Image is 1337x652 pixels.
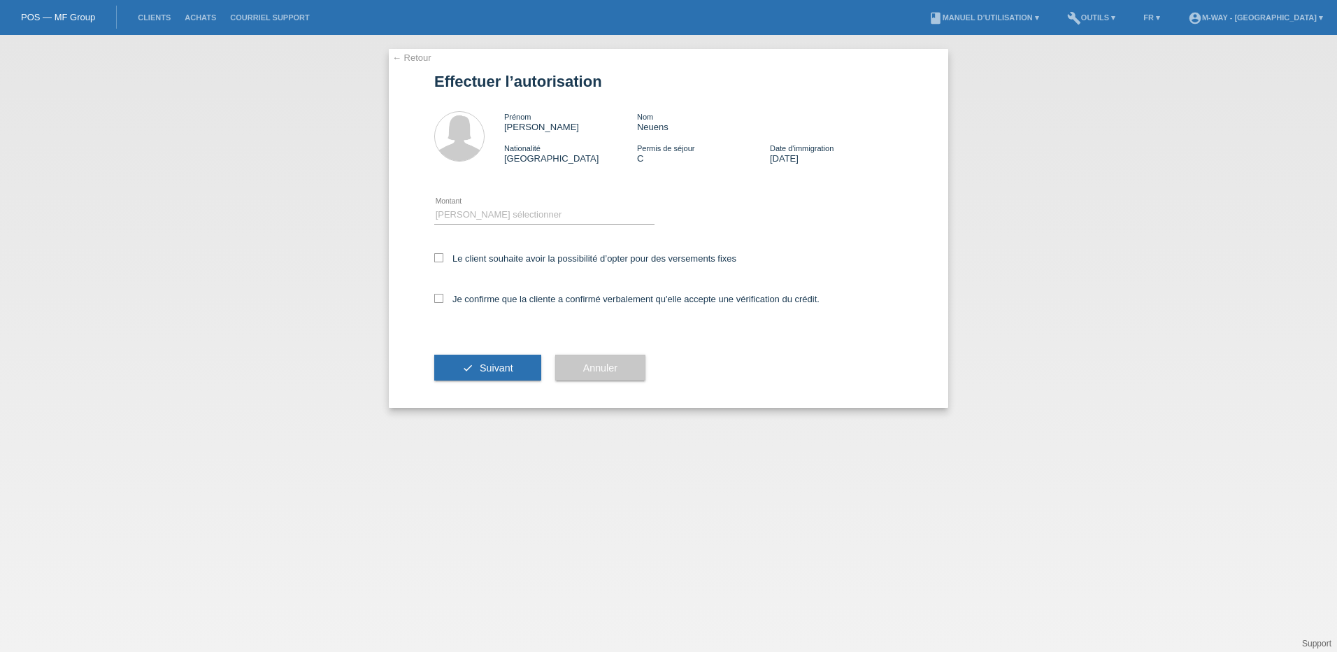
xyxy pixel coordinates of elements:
[637,143,770,164] div: C
[770,144,834,153] span: Date d'immigration
[434,355,541,381] button: check Suivant
[1067,11,1081,25] i: build
[504,111,637,132] div: [PERSON_NAME]
[434,253,736,264] label: Le client souhaite avoir la possibilité d’opter pour des versements fixes
[504,144,541,153] span: Nationalité
[434,294,820,304] label: Je confirme que la cliente a confirmé verbalement qu'elle accepte une vérification du crédit.
[637,144,695,153] span: Permis de séjour
[583,362,617,374] span: Annuler
[637,113,653,121] span: Nom
[1302,639,1331,649] a: Support
[504,113,531,121] span: Prénom
[178,13,223,22] a: Achats
[1060,13,1122,22] a: buildOutils ▾
[434,73,903,90] h1: Effectuer l’autorisation
[462,362,473,374] i: check
[1136,13,1167,22] a: FR ▾
[922,13,1046,22] a: bookManuel d’utilisation ▾
[637,111,770,132] div: Neuens
[1188,11,1202,25] i: account_circle
[1181,13,1330,22] a: account_circlem-way - [GEOGRAPHIC_DATA] ▾
[929,11,943,25] i: book
[223,13,316,22] a: Courriel Support
[480,362,513,374] span: Suivant
[504,143,637,164] div: [GEOGRAPHIC_DATA]
[555,355,645,381] button: Annuler
[131,13,178,22] a: Clients
[21,12,95,22] a: POS — MF Group
[770,143,903,164] div: [DATE]
[392,52,431,63] a: ← Retour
